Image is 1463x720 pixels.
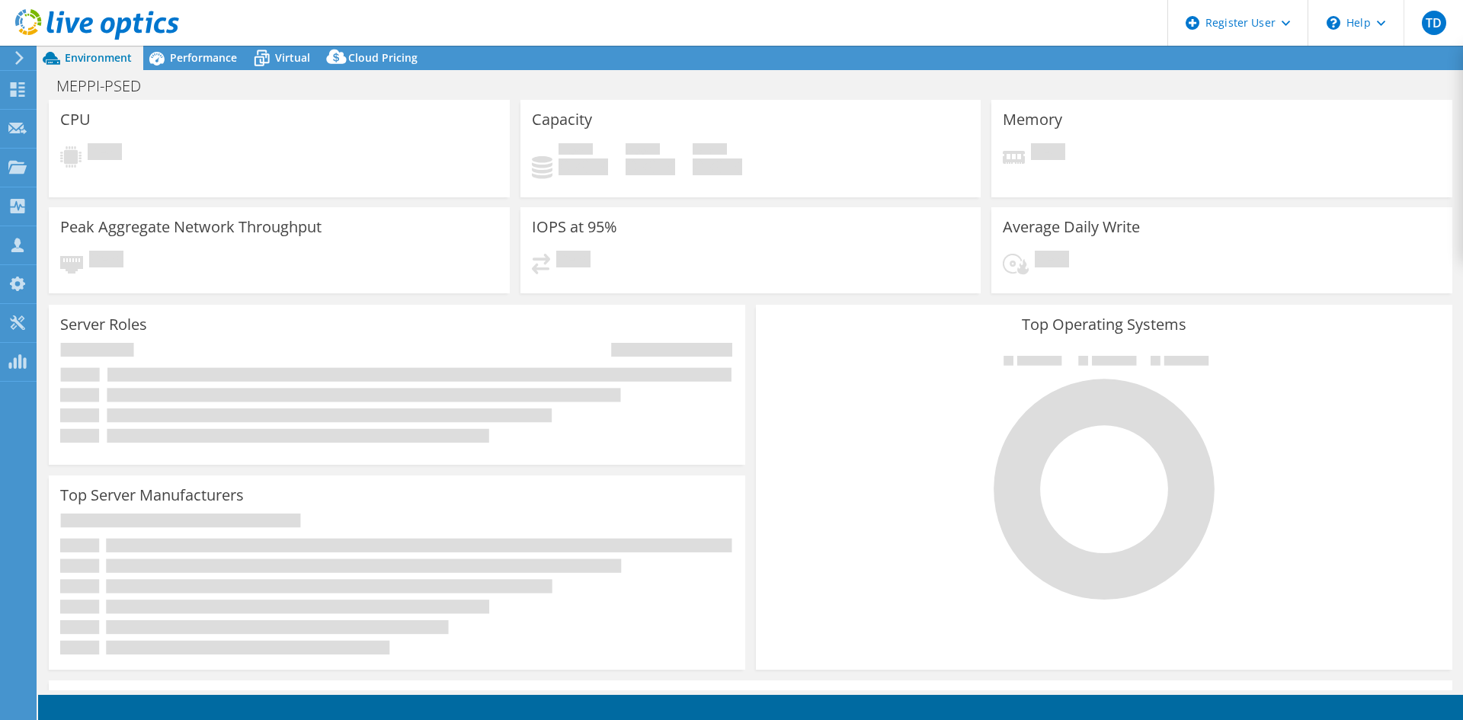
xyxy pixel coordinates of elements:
[626,158,675,175] h4: 0 GiB
[1031,143,1065,164] span: Pending
[626,143,660,158] span: Free
[767,316,1441,333] h3: Top Operating Systems
[89,251,123,271] span: Pending
[693,143,727,158] span: Total
[348,50,418,65] span: Cloud Pricing
[693,158,742,175] h4: 0 GiB
[60,487,244,504] h3: Top Server Manufacturers
[1422,11,1446,35] span: TD
[60,111,91,128] h3: CPU
[1327,16,1340,30] svg: \n
[559,158,608,175] h4: 0 GiB
[65,50,132,65] span: Environment
[556,251,591,271] span: Pending
[50,78,165,94] h1: MEPPI-PSED
[1035,251,1069,271] span: Pending
[559,143,593,158] span: Used
[275,50,310,65] span: Virtual
[1003,111,1062,128] h3: Memory
[1003,219,1140,235] h3: Average Daily Write
[60,316,147,333] h3: Server Roles
[532,111,592,128] h3: Capacity
[532,219,617,235] h3: IOPS at 95%
[60,219,322,235] h3: Peak Aggregate Network Throughput
[170,50,237,65] span: Performance
[88,143,122,164] span: Pending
